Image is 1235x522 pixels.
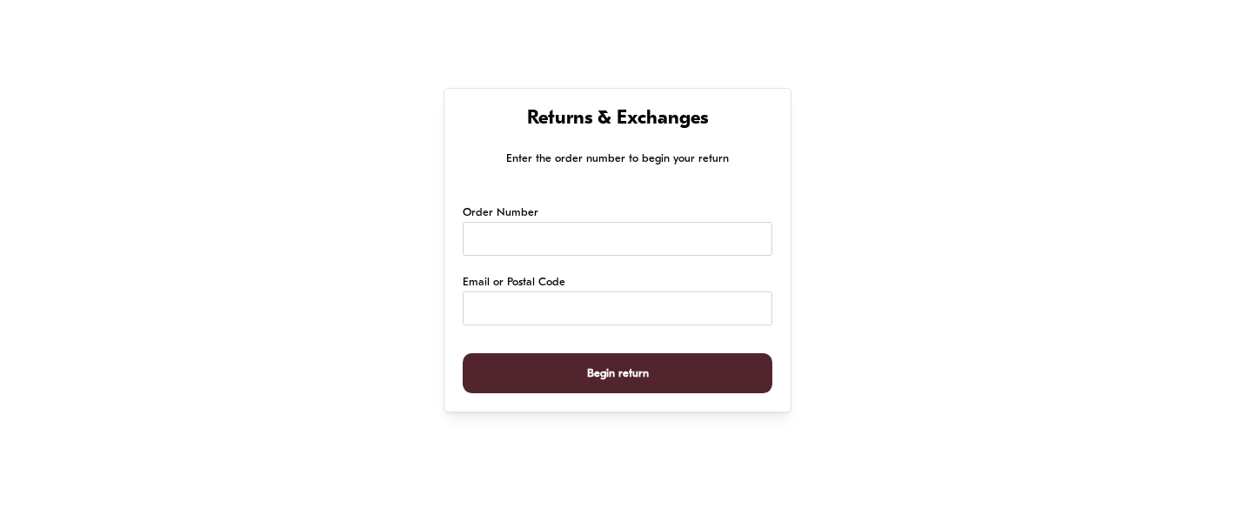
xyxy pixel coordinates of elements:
button: Begin return [463,353,772,394]
label: Order Number [463,204,538,222]
p: Enter the order number to begin your return [463,150,772,168]
span: Begin return [587,354,649,393]
label: Email or Postal Code [463,274,565,291]
h1: Returns & Exchanges [463,107,772,132]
